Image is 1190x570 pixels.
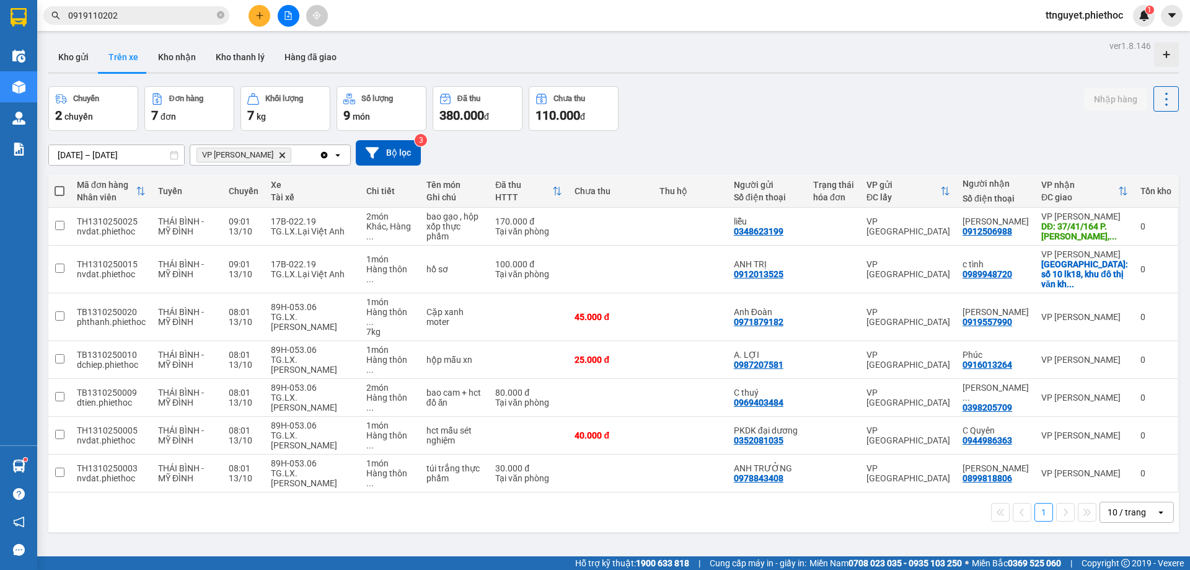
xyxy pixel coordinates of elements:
[271,302,354,312] div: 89H-053.06
[860,175,956,208] th: Toggle SortBy
[68,9,214,22] input: Tìm tên, số ĐT hoặc mã đơn
[271,393,354,412] div: TG.LX.[PERSON_NAME]
[77,388,146,398] div: TB1310250009
[963,307,1029,317] div: Anh Trung
[294,149,295,161] input: Selected VP Nguyễn Xiển.
[229,435,258,445] div: 13/10
[158,216,204,236] span: THÁI BÌNH - MỸ ĐÌNH
[366,307,414,327] div: Hàng thông thường
[158,259,204,279] span: THÁI BÌNH - MỸ ĐÌNH
[1108,506,1146,519] div: 10 / trang
[229,463,258,473] div: 08:01
[12,50,25,63] img: warehouse-icon
[535,108,580,123] span: 110.000
[366,254,414,264] div: 1 món
[71,175,152,208] th: Toggle SortBy
[353,112,370,122] span: món
[734,226,783,236] div: 0348623199
[229,216,258,226] div: 09:01
[1036,7,1133,23] span: ttnguyet.phiethoc
[366,327,414,337] div: 7 kg
[659,186,721,196] div: Thu hộ
[361,94,393,103] div: Số lượng
[1067,279,1074,289] span: ...
[158,463,204,483] span: THÁI BÌNH - MỸ ĐÌNH
[734,388,801,398] div: C thuý
[366,345,414,355] div: 1 món
[489,175,568,208] th: Toggle SortBy
[580,112,585,122] span: đ
[1041,212,1128,221] div: VP [PERSON_NAME]
[271,355,354,375] div: TG.LX.[PERSON_NAME]
[343,108,350,123] span: 9
[866,463,950,483] div: VP [GEOGRAPHIC_DATA]
[77,307,146,317] div: TB1310250020
[366,365,374,375] span: ...
[965,561,969,566] span: ⚪️
[1140,355,1171,365] div: 0
[366,212,414,221] div: 2 món
[271,468,354,488] div: TG.LX.[PERSON_NAME]
[77,463,146,473] div: TH1310250003
[240,86,330,131] button: Khối lượng7kg
[426,212,483,241] div: bao gạo , hộp xốp thực phẩm
[64,112,93,122] span: chuyến
[77,317,146,327] div: phthanh.phiethoc
[77,226,146,236] div: nvdat.phiethoc
[366,421,414,430] div: 1 món
[229,360,258,370] div: 13/10
[312,11,321,20] span: aim
[575,312,646,322] div: 45.000 đ
[439,108,484,123] span: 380.000
[202,150,273,160] span: VP Nguyễn Xiển
[1109,39,1151,53] div: ver 1.8.146
[963,403,1012,412] div: 0398205709
[457,94,480,103] div: Đã thu
[271,345,354,355] div: 89H-053.06
[99,42,148,72] button: Trên xe
[1140,264,1171,274] div: 0
[426,463,483,483] div: túi trắng thực phẩm
[575,430,646,440] div: 40.000 đ
[77,435,146,445] div: nvdat.phiethoc
[575,556,689,570] span: Hỗ trợ kỹ thuật:
[963,393,970,403] span: ...
[12,81,25,94] img: warehouse-icon
[963,473,1012,483] div: 0899818806
[12,112,25,125] img: warehouse-icon
[366,440,374,450] span: ...
[333,150,343,160] svg: open
[415,134,427,146] sup: 3
[575,186,646,196] div: Chưa thu
[1035,175,1134,208] th: Toggle SortBy
[1166,10,1178,21] span: caret-down
[356,140,421,166] button: Bộ lọc
[77,269,146,279] div: nvdat.phiethoc
[495,259,562,269] div: 100.000 đ
[734,307,801,317] div: Anh Đoàn
[366,274,374,284] span: ...
[337,86,426,131] button: Số lượng9món
[366,478,374,488] span: ...
[366,403,374,412] span: ...
[426,307,483,327] div: Cặp xanh moter
[734,425,801,435] div: PKDK đại dương
[426,192,483,202] div: Ghi chú
[734,360,783,370] div: 0987207581
[271,216,354,226] div: 17B-022.19
[734,216,801,226] div: liễu
[158,388,204,407] span: THÁI BÌNH - MỸ ĐÌNH
[13,516,25,528] span: notification
[1084,88,1147,110] button: Nhập hàng
[196,148,291,163] span: VP Nguyễn Xiển, close by backspace
[271,226,354,236] div: TG.LX.Lại Việt Anh
[247,108,254,123] span: 7
[963,226,1012,236] div: 0912506988
[55,108,62,123] span: 2
[866,216,950,236] div: VP [GEOGRAPHIC_DATA]
[271,421,354,430] div: 89H-053.06
[13,488,25,500] span: question-circle
[366,468,414,488] div: Hàng thông thường
[12,143,25,156] img: solution-icon
[1008,558,1061,568] strong: 0369 525 060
